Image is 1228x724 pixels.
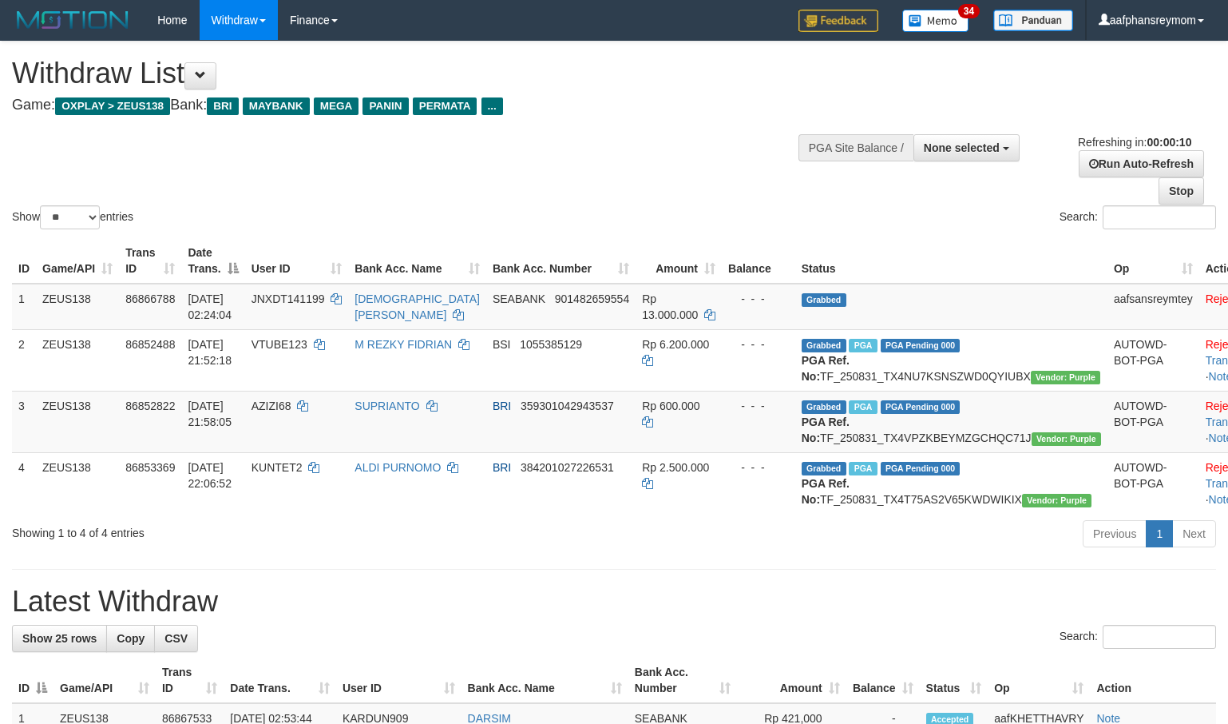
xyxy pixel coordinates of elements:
span: KUNTET2 [252,461,303,474]
div: - - - [728,291,789,307]
span: BRI [207,97,238,115]
a: Run Auto-Refresh [1079,150,1204,177]
td: 1 [12,284,36,330]
span: [DATE] 21:58:05 [188,400,232,428]
span: Vendor URL: https://trx4.1velocity.biz [1022,494,1091,507]
span: PGA Pending [881,339,961,352]
span: VTUBE123 [252,338,307,351]
span: Rp 13.000.000 [642,292,698,321]
span: PGA Pending [881,462,961,475]
span: Refreshing in: [1078,136,1191,149]
th: Trans ID: activate to sort column ascending [156,658,224,703]
td: TF_250831_TX4VPZKBEYMZGCHQC71J [795,391,1107,452]
div: - - - [728,398,789,414]
span: [DATE] 21:52:18 [188,338,232,367]
img: MOTION_logo.png [12,8,133,32]
td: AUTOWD-BOT-PGA [1107,391,1199,452]
div: PGA Site Balance / [798,134,913,161]
span: Vendor URL: https://trx4.1velocity.biz [1031,371,1100,384]
a: Next [1172,520,1216,547]
th: Amount: activate to sort column ascending [636,238,722,284]
span: ... [481,97,503,115]
span: BRI [493,400,511,412]
span: Grabbed [802,339,846,352]
a: CSV [154,625,198,652]
th: Balance [722,238,795,284]
span: OXPLAY > ZEUS138 [55,97,170,115]
a: Stop [1159,177,1204,205]
th: Status [795,238,1107,284]
td: 2 [12,329,36,391]
span: Marked by aafsolysreylen [849,339,877,352]
span: Copy 359301042943537 to clipboard [521,400,614,412]
span: Copy 384201027226531 to clipboard [521,461,614,474]
td: aafsansreymtey [1107,284,1199,330]
th: Date Trans.: activate to sort column ascending [224,658,336,703]
th: User ID: activate to sort column ascending [245,238,349,284]
td: ZEUS138 [36,329,119,391]
th: Bank Acc. Name: activate to sort column ascending [348,238,486,284]
span: BSI [493,338,511,351]
a: M REZKY FIDRIAN [355,338,452,351]
th: Op: activate to sort column ascending [1107,238,1199,284]
span: 86852488 [125,338,175,351]
span: JNXDT141199 [252,292,325,305]
span: Show 25 rows [22,632,97,645]
th: Date Trans.: activate to sort column descending [181,238,244,284]
td: AUTOWD-BOT-PGA [1107,329,1199,391]
input: Search: [1103,625,1216,649]
a: SUPRIANTO [355,400,419,412]
th: Bank Acc. Number: activate to sort column ascending [628,658,738,703]
b: PGA Ref. No: [802,416,850,444]
th: Action [1090,658,1216,703]
input: Search: [1103,205,1216,229]
span: [DATE] 02:24:04 [188,292,232,321]
th: Game/API: activate to sort column ascending [53,658,156,703]
td: 4 [12,452,36,514]
span: Rp 600.000 [642,400,699,412]
span: MEGA [314,97,359,115]
span: Grabbed [802,293,846,307]
span: AZIZI68 [252,400,291,412]
img: panduan.png [993,10,1073,31]
a: [DEMOGRAPHIC_DATA][PERSON_NAME] [355,292,480,321]
td: ZEUS138 [36,452,119,514]
h4: Game: Bank: [12,97,802,113]
a: 1 [1146,520,1173,547]
span: Grabbed [802,462,846,475]
span: Copy 901482659554 to clipboard [555,292,629,305]
td: TF_250831_TX4T75AS2V65KWDWIKIX [795,452,1107,514]
span: Rp 6.200.000 [642,338,709,351]
th: ID: activate to sort column descending [12,658,53,703]
span: 86853369 [125,461,175,474]
span: Grabbed [802,400,846,414]
h1: Latest Withdraw [12,586,1216,618]
td: ZEUS138 [36,391,119,452]
span: None selected [924,141,1000,154]
td: 3 [12,391,36,452]
span: SEABANK [493,292,545,305]
b: PGA Ref. No: [802,354,850,383]
button: None selected [913,134,1020,161]
label: Show entries [12,205,133,229]
span: MAYBANK [243,97,310,115]
strong: 00:00:10 [1147,136,1191,149]
div: - - - [728,336,789,352]
span: PANIN [362,97,408,115]
span: 86852822 [125,400,175,412]
label: Search: [1060,205,1216,229]
div: Showing 1 to 4 of 4 entries [12,519,500,541]
th: Trans ID: activate to sort column ascending [119,238,181,284]
th: Amount: activate to sort column ascending [737,658,846,703]
a: ALDI PURNOMO [355,461,441,474]
span: BRI [493,461,511,474]
th: Game/API: activate to sort column ascending [36,238,119,284]
th: Op: activate to sort column ascending [988,658,1090,703]
div: - - - [728,459,789,475]
td: AUTOWD-BOT-PGA [1107,452,1199,514]
th: Balance: activate to sort column ascending [846,658,920,703]
th: ID [12,238,36,284]
a: Copy [106,625,155,652]
span: Copy 1055385129 to clipboard [520,338,582,351]
span: 86866788 [125,292,175,305]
